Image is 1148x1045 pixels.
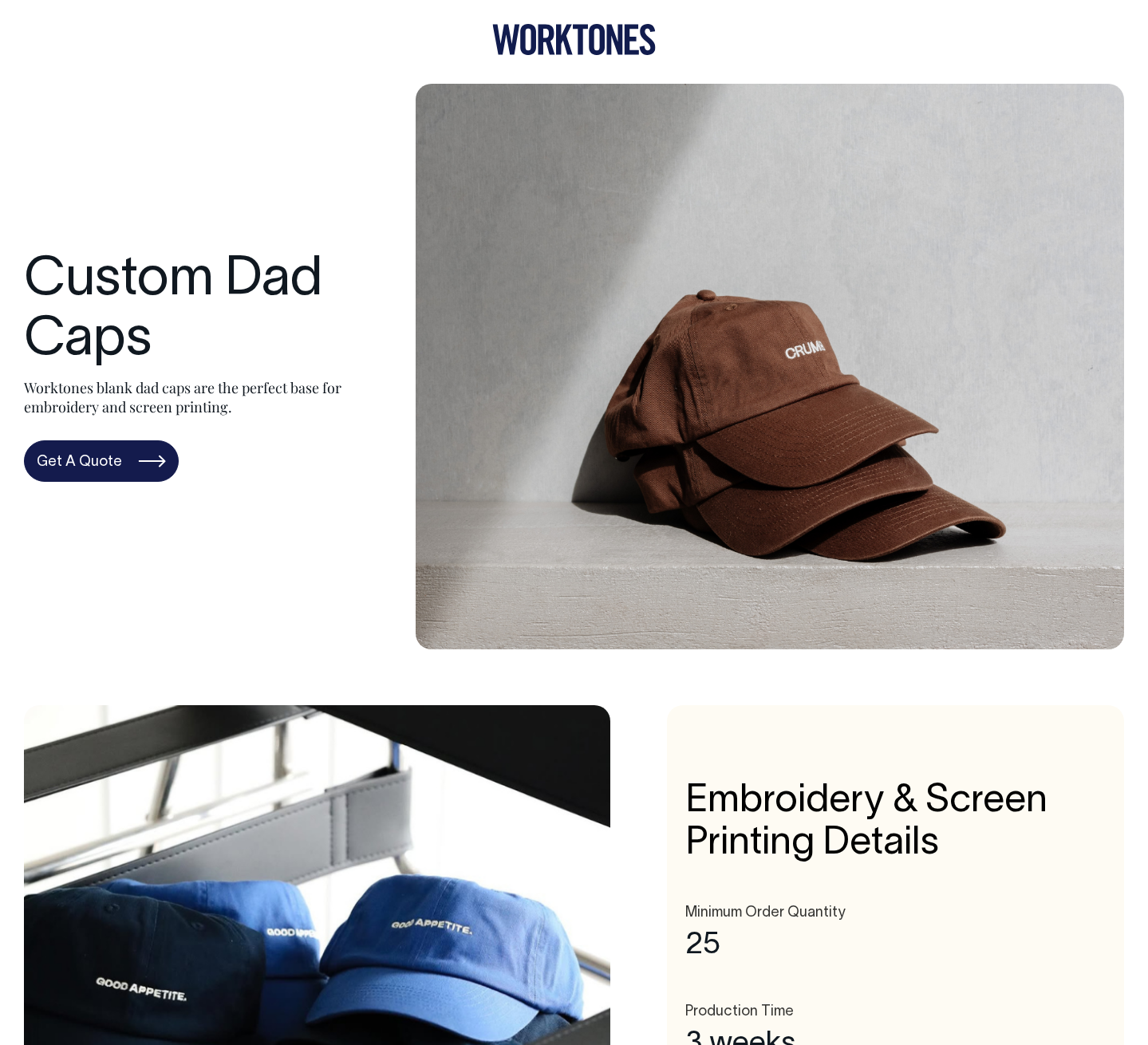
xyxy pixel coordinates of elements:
p: Worktones blank dad caps are the perfect base for embroidery and screen printing. [24,378,384,416]
h3: Minimum Order Quantity [685,905,1106,921]
a: Get A Quote [24,440,179,482]
h1: Custom Dad Caps [24,251,384,371]
h3: Embroidery & Screen Printing Details [685,781,1106,866]
h3: Production Time [685,1004,1106,1020]
div: 25 [685,929,1106,963]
